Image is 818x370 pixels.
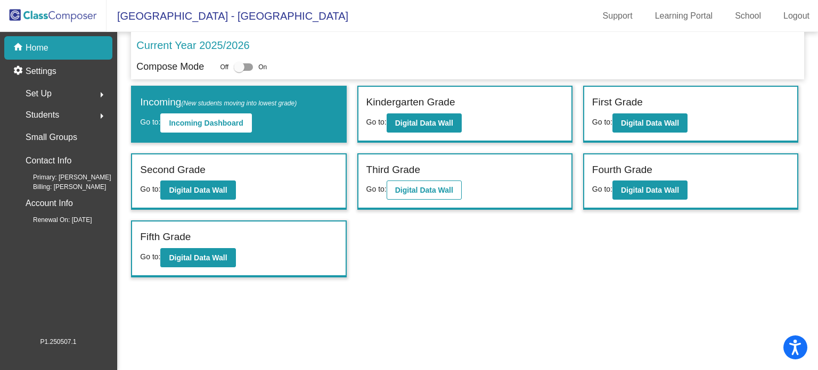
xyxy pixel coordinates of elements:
button: Digital Data Wall [387,113,462,133]
mat-icon: arrow_right [95,88,108,101]
span: Students [26,108,59,122]
p: Current Year 2025/2026 [136,37,249,53]
b: Digital Data Wall [395,119,453,127]
p: Account Info [26,196,73,211]
span: Renewal On: [DATE] [16,215,92,225]
span: [GEOGRAPHIC_DATA] - [GEOGRAPHIC_DATA] [107,7,348,24]
b: Digital Data Wall [621,186,679,194]
label: Fourth Grade [592,162,652,178]
button: Digital Data Wall [612,180,688,200]
p: Settings [26,65,56,78]
span: Go to: [592,118,612,126]
span: Billing: [PERSON_NAME] [16,182,106,192]
span: Go to: [140,118,160,126]
span: Go to: [366,118,387,126]
label: First Grade [592,95,643,110]
span: Primary: [PERSON_NAME] [16,172,111,182]
b: Digital Data Wall [169,253,227,262]
a: School [726,7,770,24]
mat-icon: home [13,42,26,54]
p: Compose Mode [136,60,204,74]
span: Go to: [366,185,387,193]
a: Learning Portal [647,7,722,24]
label: Second Grade [140,162,206,178]
button: Incoming Dashboard [160,113,251,133]
button: Digital Data Wall [612,113,688,133]
span: Off [220,62,228,72]
p: Small Groups [26,130,77,145]
span: Go to: [140,252,160,261]
button: Digital Data Wall [387,180,462,200]
span: (New students moving into lowest grade) [181,100,297,107]
label: Incoming [140,95,297,110]
button: Digital Data Wall [160,248,235,267]
b: Digital Data Wall [395,186,453,194]
mat-icon: settings [13,65,26,78]
label: Third Grade [366,162,420,178]
span: Go to: [140,185,160,193]
button: Digital Data Wall [160,180,235,200]
span: Go to: [592,185,612,193]
mat-icon: arrow_right [95,110,108,122]
p: Home [26,42,48,54]
label: Fifth Grade [140,229,191,245]
label: Kindergarten Grade [366,95,455,110]
span: On [258,62,267,72]
span: Set Up [26,86,52,101]
b: Digital Data Wall [169,186,227,194]
b: Incoming Dashboard [169,119,243,127]
a: Support [594,7,641,24]
b: Digital Data Wall [621,119,679,127]
p: Contact Info [26,153,71,168]
a: Logout [775,7,818,24]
